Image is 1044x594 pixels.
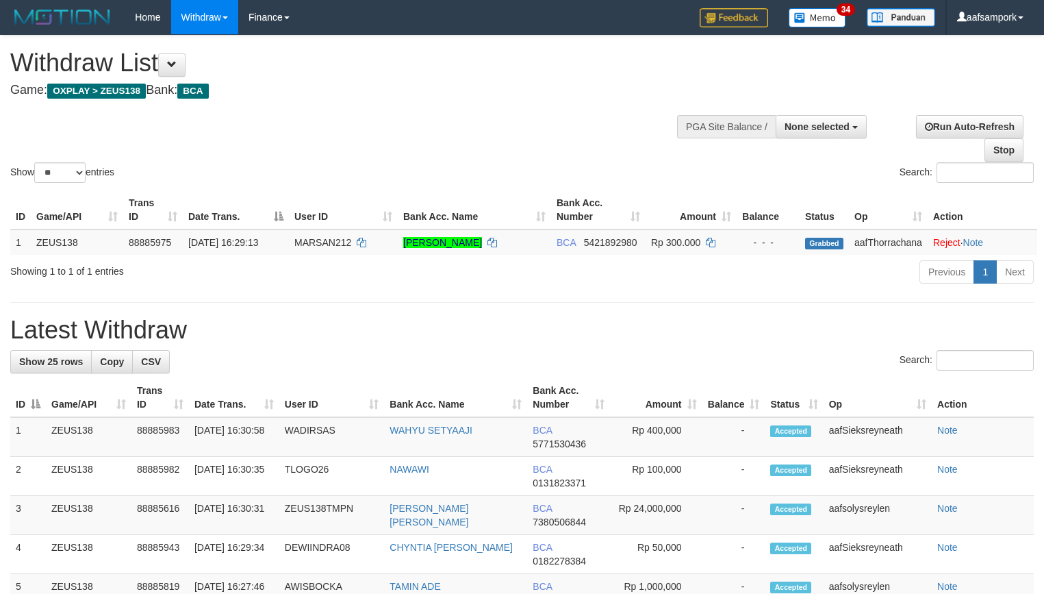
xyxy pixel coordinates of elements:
[702,457,765,496] td: -
[132,350,170,373] a: CSV
[789,8,846,27] img: Button%20Memo.svg
[183,190,289,230] th: Date Trans.: activate to sort column descending
[702,417,765,457] td: -
[770,543,811,554] span: Accepted
[702,378,765,417] th: Balance: activate to sort column ascending
[123,190,183,230] th: Trans ID: activate to sort column ascending
[10,49,683,77] h1: Withdraw List
[849,230,928,255] td: aafThorrachana
[533,425,552,436] span: BCA
[937,581,958,592] a: Note
[384,378,527,417] th: Bank Acc. Name: activate to sort column ascending
[10,496,46,535] td: 3
[610,535,702,574] td: Rp 50,000
[937,464,958,475] a: Note
[700,8,768,27] img: Feedback.jpg
[10,350,92,373] a: Show 25 rows
[737,190,800,230] th: Balance
[533,517,586,528] span: Copy 7380506844 to clipboard
[770,465,811,476] span: Accepted
[10,162,114,183] label: Show entries
[824,496,932,535] td: aafsolysreylen
[19,356,83,367] span: Show 25 rows
[937,350,1034,371] input: Search:
[765,378,823,417] th: Status: activate to sort column ascending
[189,535,279,574] td: [DATE] 16:29:34
[131,457,189,496] td: 88885982
[10,84,683,97] h4: Game: Bank:
[973,260,997,284] a: 1
[189,457,279,496] td: [DATE] 16:30:35
[10,535,46,574] td: 4
[996,260,1034,284] a: Next
[279,496,385,535] td: ZEUS138TMPN
[533,581,552,592] span: BCA
[189,378,279,417] th: Date Trans.: activate to sort column ascending
[131,417,189,457] td: 88885983
[189,496,279,535] td: [DATE] 16:30:31
[610,496,702,535] td: Rp 24,000,000
[403,237,482,248] a: [PERSON_NAME]
[10,317,1034,344] h1: Latest Withdraw
[279,457,385,496] td: TLOGO26
[390,581,440,592] a: TAMIN ADE
[189,417,279,457] td: [DATE] 16:30:58
[131,535,189,574] td: 88885943
[533,464,552,475] span: BCA
[533,438,586,449] span: Copy 5771530436 to clipboard
[294,237,351,248] span: MARSAN212
[46,535,131,574] td: ZEUS138
[390,425,472,436] a: WAHYU SETYAAJI
[533,556,586,567] span: Copy 0182278384 to clipboard
[824,457,932,496] td: aafSieksreyneath
[837,3,855,16] span: 34
[702,496,765,535] td: -
[289,190,398,230] th: User ID: activate to sort column ascending
[31,190,123,230] th: Game/API: activate to sort column ascending
[849,190,928,230] th: Op: activate to sort column ascending
[900,350,1034,371] label: Search:
[533,542,552,553] span: BCA
[932,378,1034,417] th: Action
[100,356,124,367] span: Copy
[677,115,776,138] div: PGA Site Balance /
[279,378,385,417] th: User ID: activate to sort column ascending
[46,496,131,535] td: ZEUS138
[46,457,131,496] td: ZEUS138
[702,535,765,574] td: -
[770,425,811,437] span: Accepted
[279,535,385,574] td: DEWIINDRA08
[527,378,610,417] th: Bank Acc. Number: activate to sort column ascending
[551,190,646,230] th: Bank Acc. Number: activate to sort column ascending
[10,378,46,417] th: ID: activate to sort column descending
[610,378,702,417] th: Amount: activate to sort column ascending
[776,115,867,138] button: None selected
[141,356,161,367] span: CSV
[91,350,133,373] a: Copy
[131,378,189,417] th: Trans ID: activate to sort column ascending
[129,237,171,248] span: 88885975
[824,535,932,574] td: aafSieksreyneath
[188,237,258,248] span: [DATE] 16:29:13
[916,115,1023,138] a: Run Auto-Refresh
[10,190,31,230] th: ID
[10,457,46,496] td: 2
[46,417,131,457] td: ZEUS138
[937,425,958,436] a: Note
[919,260,974,284] a: Previous
[46,378,131,417] th: Game/API: activate to sort column ascending
[937,162,1034,183] input: Search:
[47,84,146,99] span: OXPLAY > ZEUS138
[10,230,31,255] td: 1
[610,457,702,496] td: Rp 100,000
[651,237,700,248] span: Rp 300.000
[34,162,86,183] select: Showentries
[963,237,984,248] a: Note
[584,237,637,248] span: Copy 5421892980 to clipboard
[928,230,1037,255] td: ·
[984,138,1023,162] a: Stop
[10,259,424,278] div: Showing 1 to 1 of 1 entries
[131,496,189,535] td: 88885616
[770,504,811,515] span: Accepted
[533,478,586,488] span: Copy 0131823371 to clipboard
